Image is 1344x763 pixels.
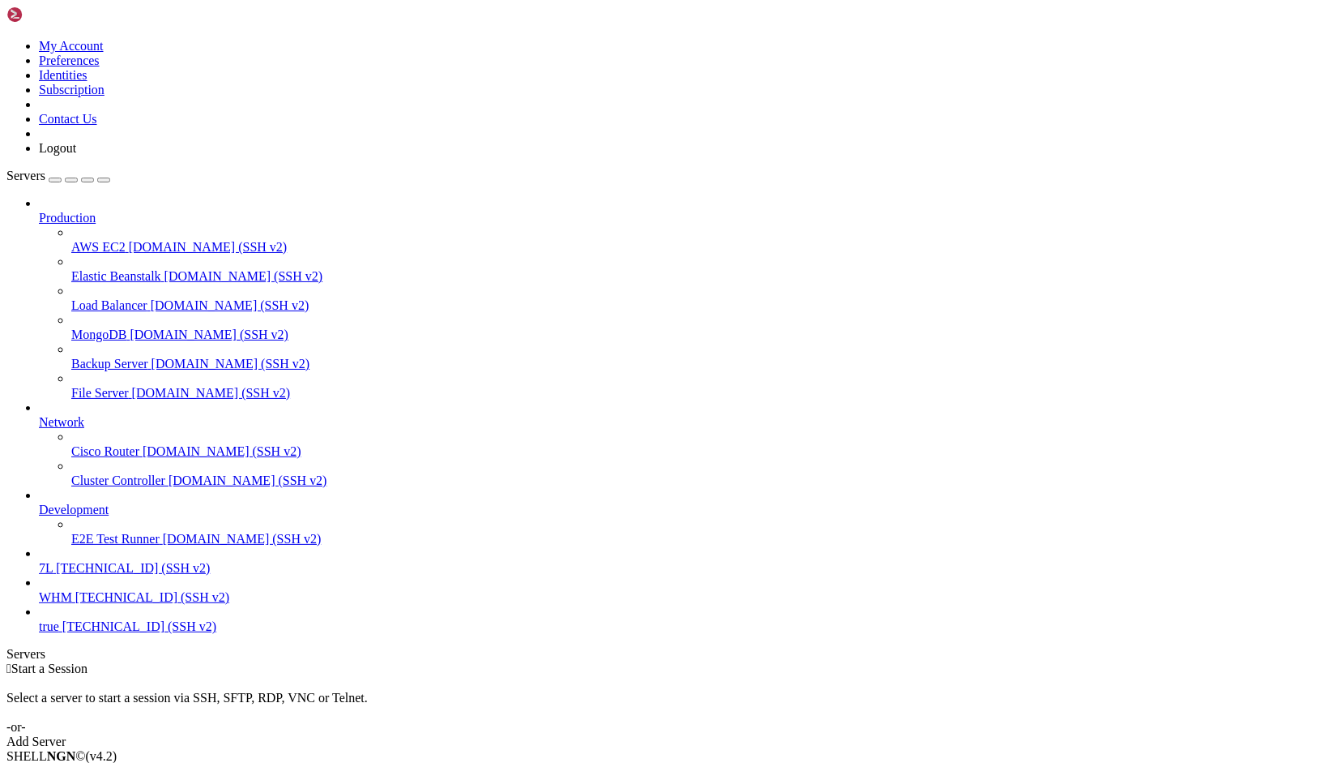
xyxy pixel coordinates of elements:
li: WHM [TECHNICAL_ID] (SSH v2) [39,576,1338,605]
a: Servers [6,169,110,182]
div: Select a server to start a session via SSH, SFTP, RDP, VNC or Telnet. -or- [6,676,1338,735]
span: Cluster Controller [71,474,165,487]
span: SHELL © [6,749,117,763]
a: Development [39,503,1338,517]
li: 7L [TECHNICAL_ID] (SSH v2) [39,547,1338,576]
a: Load Balancer [DOMAIN_NAME] (SSH v2) [71,298,1338,313]
span: 7L [39,561,53,575]
span: [DOMAIN_NAME] (SSH v2) [129,240,288,254]
span: Network [39,415,84,429]
span: [DOMAIN_NAME] (SSH v2) [151,357,310,371]
span: MongoDB [71,328,126,341]
span: [DOMAIN_NAME] (SSH v2) [169,474,327,487]
span: Development [39,503,109,517]
li: Development [39,488,1338,547]
li: Backup Server [DOMAIN_NAME] (SSH v2) [71,342,1338,371]
div: Servers [6,647,1338,662]
a: Cluster Controller [DOMAIN_NAME] (SSH v2) [71,474,1338,488]
span: Servers [6,169,45,182]
span: true [39,619,59,633]
li: Cisco Router [DOMAIN_NAME] (SSH v2) [71,430,1338,459]
span: [DOMAIN_NAME] (SSH v2) [130,328,288,341]
span: [TECHNICAL_ID] (SSH v2) [56,561,210,575]
a: Elastic Beanstalk [DOMAIN_NAME] (SSH v2) [71,269,1338,284]
b: NGN [47,749,76,763]
span: AWS EC2 [71,240,126,254]
a: Production [39,211,1338,225]
li: AWS EC2 [DOMAIN_NAME] (SSH v2) [71,225,1338,255]
a: true [TECHNICAL_ID] (SSH v2) [39,619,1338,634]
a: My Account [39,39,104,53]
span: [DOMAIN_NAME] (SSH v2) [164,269,323,283]
a: Network [39,415,1338,430]
a: AWS EC2 [DOMAIN_NAME] (SSH v2) [71,240,1338,255]
a: WHM [TECHNICAL_ID] (SSH v2) [39,590,1338,605]
span: File Server [71,386,129,400]
span: Load Balancer [71,298,147,312]
span: WHM [39,590,72,604]
span: Backup Server [71,357,148,371]
div: Add Server [6,735,1338,749]
a: E2E Test Runner [DOMAIN_NAME] (SSH v2) [71,532,1338,547]
a: Identities [39,68,87,82]
a: File Server [DOMAIN_NAME] (SSH v2) [71,386,1338,401]
span: 4.2.0 [86,749,117,763]
span: E2E Test Runner [71,532,160,546]
span: Elastic Beanstalk [71,269,161,283]
span: [TECHNICAL_ID] (SSH v2) [62,619,216,633]
span: [DOMAIN_NAME] (SSH v2) [163,532,322,546]
span: [DOMAIN_NAME] (SSH v2) [143,444,301,458]
li: File Server [DOMAIN_NAME] (SSH v2) [71,371,1338,401]
a: Logout [39,141,76,155]
span: Cisco Router [71,444,139,458]
li: MongoDB [DOMAIN_NAME] (SSH v2) [71,313,1338,342]
a: MongoDB [DOMAIN_NAME] (SSH v2) [71,328,1338,342]
a: Preferences [39,54,100,67]
li: Cluster Controller [DOMAIN_NAME] (SSH v2) [71,459,1338,488]
img: Shellngn [6,6,100,23]
li: Elastic Beanstalk [DOMAIN_NAME] (SSH v2) [71,255,1338,284]
a: Subscription [39,83,105,96]
span: [TECHNICAL_ID] (SSH v2) [75,590,229,604]
span:  [6,662,11,675]
span: [DOMAIN_NAME] (SSH v2) [151,298,309,312]
li: E2E Test Runner [DOMAIN_NAME] (SSH v2) [71,517,1338,547]
span: Production [39,211,96,225]
a: Cisco Router [DOMAIN_NAME] (SSH v2) [71,444,1338,459]
li: true [TECHNICAL_ID] (SSH v2) [39,605,1338,634]
li: Production [39,196,1338,401]
a: Contact Us [39,112,97,126]
span: Start a Session [11,662,87,675]
a: Backup Server [DOMAIN_NAME] (SSH v2) [71,357,1338,371]
a: 7L [TECHNICAL_ID] (SSH v2) [39,561,1338,576]
li: Load Balancer [DOMAIN_NAME] (SSH v2) [71,284,1338,313]
span: [DOMAIN_NAME] (SSH v2) [132,386,291,400]
li: Network [39,401,1338,488]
